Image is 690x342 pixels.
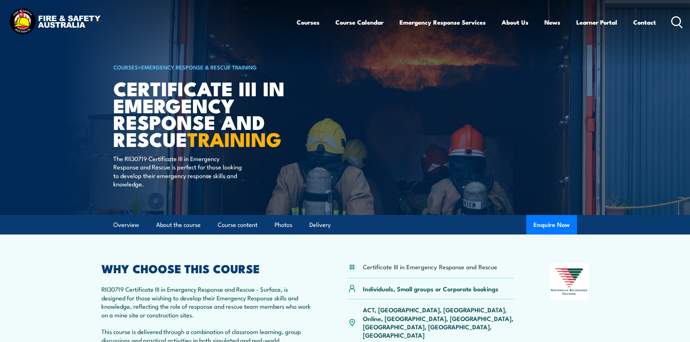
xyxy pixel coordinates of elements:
a: Emergency Response Services [400,13,486,32]
a: Course Calendar [335,13,384,32]
p: Individuals, Small groups or Corporate bookings [363,284,498,293]
strong: TRAINING [187,123,281,153]
a: About Us [502,13,528,32]
li: Certificate III in Emergency Response and Rescue [363,262,497,271]
a: Delivery [309,215,331,235]
a: Contact [633,13,656,32]
a: Courses [297,13,319,32]
a: COURSES [113,63,138,71]
a: About the course [156,215,201,235]
a: Overview [113,215,139,235]
img: Nationally Recognised Training logo. [550,263,589,300]
h1: Certificate III in Emergency Response and Rescue [113,80,292,147]
button: Enquire Now [526,215,577,235]
a: Emergency Response & Rescue Training [141,63,257,71]
p: The RII30719 Certificate III in Emergency Response and Rescue is perfect for those looking to dev... [113,154,246,188]
a: Photos [275,215,292,235]
a: News [544,13,560,32]
a: Course content [218,215,258,235]
p: ACT, [GEOGRAPHIC_DATA], [GEOGRAPHIC_DATA], Online, [GEOGRAPHIC_DATA], [GEOGRAPHIC_DATA], [GEOGRAP... [363,305,515,339]
a: Learner Portal [576,13,617,32]
h2: WHY CHOOSE THIS COURSE [101,263,313,273]
h6: > [113,63,292,71]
